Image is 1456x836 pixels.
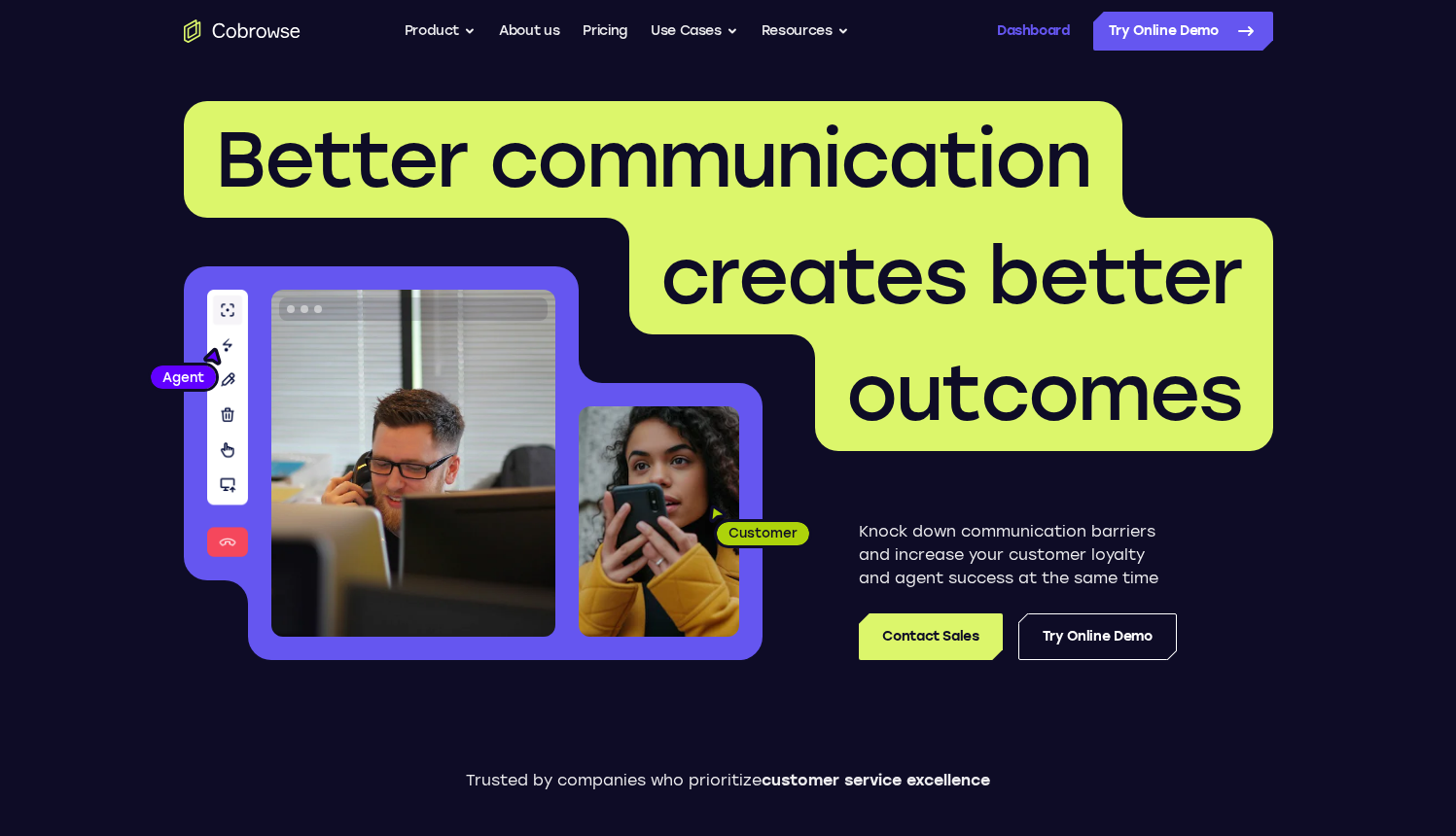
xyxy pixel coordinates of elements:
img: A customer holding their phone [579,406,739,637]
span: Better communication [215,113,1091,206]
a: Go to the home page [184,19,301,43]
a: Try Online Demo [1093,12,1273,51]
button: Resources [762,12,849,51]
a: Try Online Demo [1018,613,1177,660]
button: Product [405,12,477,51]
a: Pricing [583,12,627,51]
a: Contact Sales [859,613,1002,660]
a: Dashboard [997,12,1070,51]
img: A customer support agent talking on the phone [271,290,555,637]
span: customer service excellence [762,771,990,789]
span: creates better [660,229,1242,323]
button: Use Cases [651,12,738,51]
a: About us [499,12,559,51]
p: Knock down communication barriers and increase your customer loyalty and agent success at the sam... [859,520,1177,590]
span: outcomes [846,346,1242,439]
